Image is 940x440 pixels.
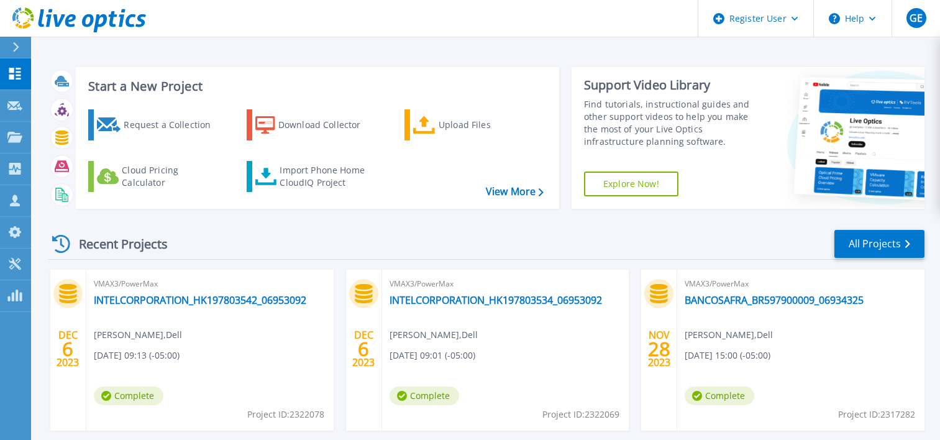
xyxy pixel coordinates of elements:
span: 6 [358,344,369,354]
a: View More [486,186,544,198]
div: Support Video Library [584,77,761,93]
a: Upload Files [404,109,543,140]
div: Request a Collection [124,112,223,137]
div: DEC 2023 [352,326,375,372]
div: Download Collector [278,112,378,137]
div: Upload Files [439,112,538,137]
div: Cloud Pricing Calculator [122,164,221,189]
h3: Start a New Project [88,80,543,93]
span: [DATE] 09:13 (-05:00) [94,349,180,362]
a: All Projects [834,230,924,258]
a: Explore Now! [584,172,678,196]
a: INTELCORPORATION_HK197803534_06953092 [390,294,602,306]
a: Cloud Pricing Calculator [88,161,227,192]
span: VMAX3/PowerMax [685,277,917,291]
span: [PERSON_NAME] , Dell [390,328,478,342]
span: [PERSON_NAME] , Dell [685,328,773,342]
span: Project ID: 2322069 [542,408,619,421]
span: [DATE] 09:01 (-05:00) [390,349,475,362]
div: Import Phone Home CloudIQ Project [280,164,376,189]
span: Project ID: 2317282 [838,408,915,421]
span: VMAX3/PowerMax [390,277,622,291]
a: Request a Collection [88,109,227,140]
span: Complete [685,387,754,405]
a: Download Collector [247,109,385,140]
span: GE [910,13,923,23]
a: INTELCORPORATION_HK197803542_06953092 [94,294,306,306]
span: VMAX3/PowerMax [94,277,326,291]
span: [PERSON_NAME] , Dell [94,328,182,342]
a: BANCOSAFRA_BR597900009_06934325 [685,294,864,306]
span: 28 [648,344,670,354]
span: Project ID: 2322078 [247,408,324,421]
div: Recent Projects [48,229,185,259]
div: NOV 2023 [647,326,671,372]
div: DEC 2023 [56,326,80,372]
span: Complete [390,387,459,405]
div: Find tutorials, instructional guides and other support videos to help you make the most of your L... [584,98,761,148]
span: Complete [94,387,163,405]
span: [DATE] 15:00 (-05:00) [685,349,770,362]
span: 6 [62,344,73,354]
